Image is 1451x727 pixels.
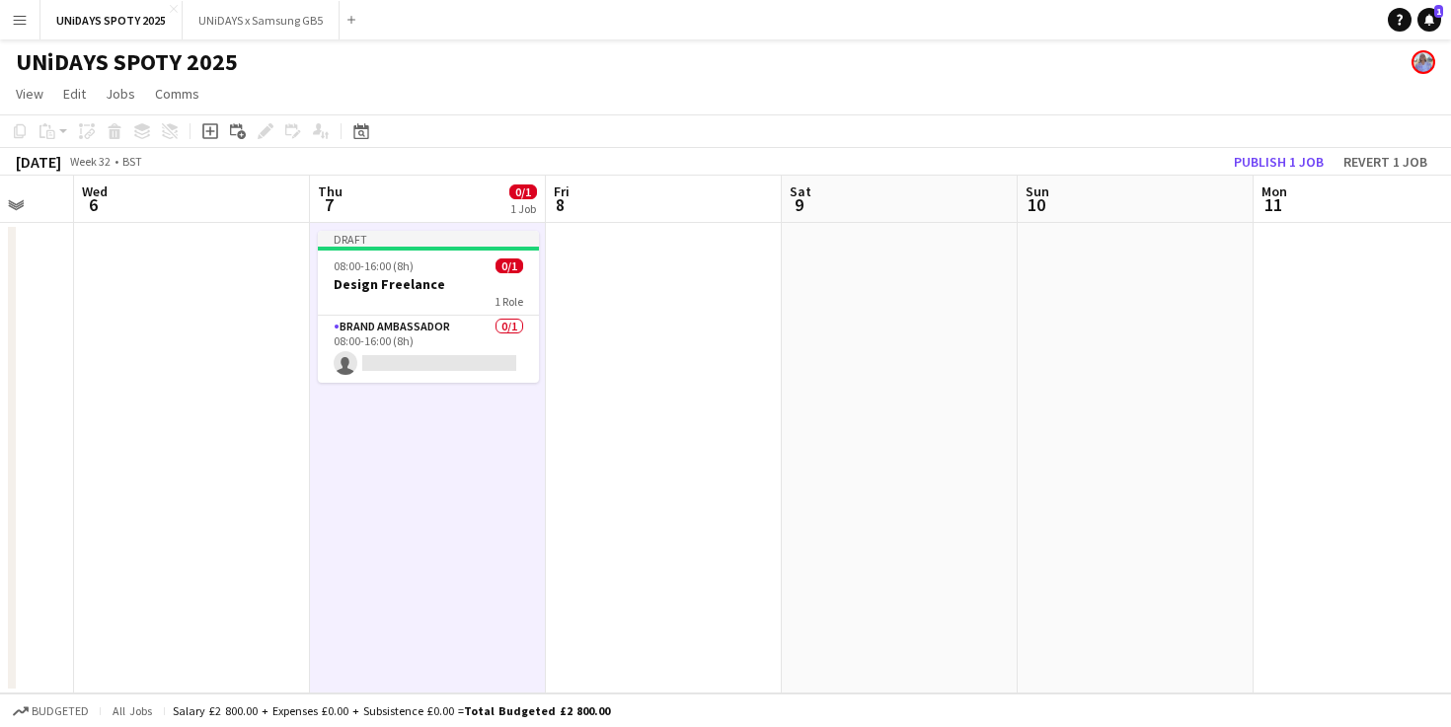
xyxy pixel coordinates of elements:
a: Comms [147,81,207,107]
button: UNiDAYS SPOTY 2025 [40,1,183,39]
button: Budgeted [10,700,92,722]
button: UNiDAYS x Samsung GB5 [183,1,340,39]
span: 8 [551,193,570,216]
span: 10 [1023,193,1049,216]
span: Comms [155,85,199,103]
a: Jobs [98,81,143,107]
span: 6 [79,193,108,216]
span: 0/1 [496,258,523,273]
span: Total Budgeted £2 800.00 [464,703,610,718]
span: Fri [554,182,570,200]
span: Mon [1261,182,1287,200]
h3: Design Freelance [318,275,539,293]
span: View [16,85,43,103]
app-user-avatar: Lucy Hillier [1412,50,1435,74]
span: Thu [318,182,343,200]
span: Week 32 [65,154,115,169]
a: Edit [55,81,94,107]
span: 11 [1259,193,1287,216]
span: Sun [1026,182,1049,200]
div: [DATE] [16,152,61,172]
a: 1 [1417,8,1441,32]
button: Publish 1 job [1226,149,1332,175]
div: BST [122,154,142,169]
div: Salary £2 800.00 + Expenses £0.00 + Subsistence £0.00 = [173,703,610,718]
h1: UNiDAYS SPOTY 2025 [16,47,238,77]
span: Budgeted [32,704,89,718]
span: 0/1 [509,184,537,199]
app-card-role: Brand Ambassador0/108:00-16:00 (8h) [318,316,539,383]
div: Draft [318,231,539,247]
span: Wed [82,182,108,200]
app-job-card: Draft08:00-16:00 (8h)0/1Design Freelance1 RoleBrand Ambassador0/108:00-16:00 (8h) [318,231,539,383]
span: Jobs [106,85,135,103]
span: 08:00-16:00 (8h) [334,258,414,273]
span: All jobs [109,703,156,718]
span: Edit [63,85,86,103]
a: View [8,81,51,107]
span: 7 [315,193,343,216]
span: 9 [787,193,811,216]
span: 1 Role [495,294,523,309]
button: Revert 1 job [1336,149,1435,175]
span: Sat [790,182,811,200]
div: 1 Job [510,201,536,216]
span: 1 [1434,5,1443,18]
